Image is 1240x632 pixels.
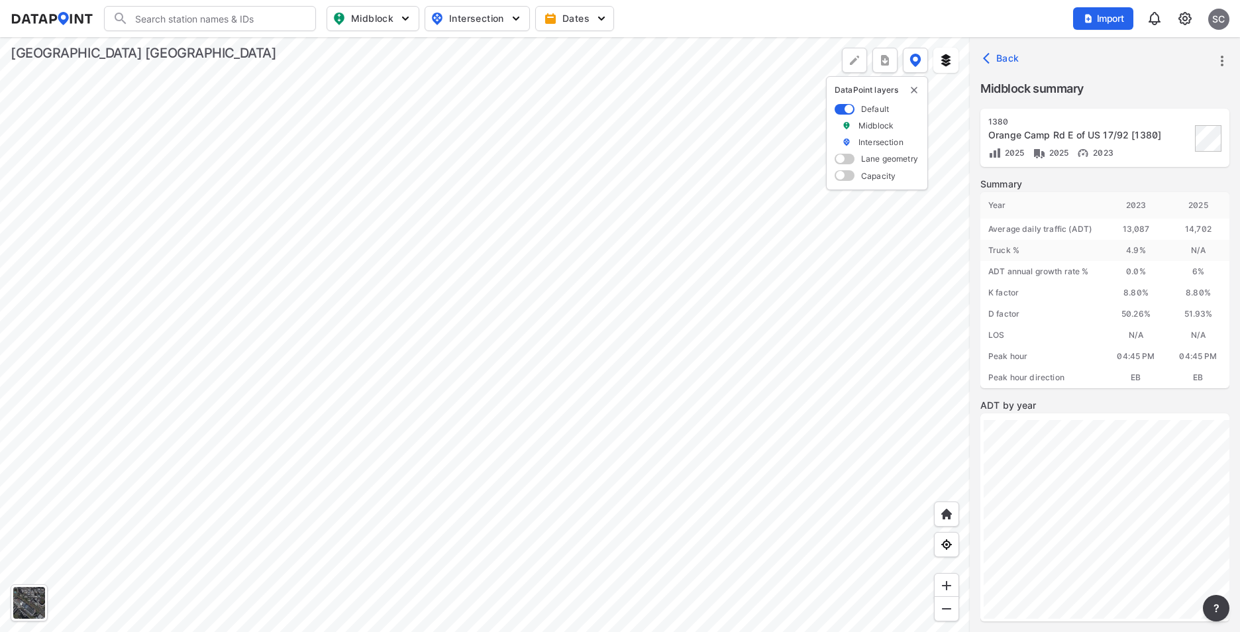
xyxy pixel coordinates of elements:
div: EB [1105,367,1167,388]
span: Dates [546,12,605,25]
img: 5YPKRKmlfpI5mqlR8AD95paCi+0kK1fRFDJSaMmawlwaeJcJwk9O2fotCW5ve9gAAAAASUVORK5CYII= [399,12,412,25]
div: N/A [1167,240,1229,261]
div: Polygon tool [842,48,867,73]
div: 04:45 PM [1167,346,1229,367]
img: marker_Midblock.5ba75e30.svg [842,120,851,131]
div: 2025 [1167,192,1229,219]
div: ADT annual growth rate % [980,261,1105,282]
img: Vehicle class [1033,146,1046,160]
img: Volume count [988,146,1002,160]
div: 1380 [988,117,1191,127]
div: K factor [980,282,1105,303]
button: DataPoint layers [903,48,928,73]
img: MAAAAAElFTkSuQmCC [940,602,953,615]
img: Vehicle speed [1076,146,1090,160]
label: ADT by year [980,399,1229,412]
img: marker_Intersection.6861001b.svg [842,136,851,148]
label: Lane geometry [861,153,918,164]
div: 04:45 PM [1105,346,1167,367]
img: map_pin_mid.602f9df1.svg [331,11,347,26]
input: Search [129,8,307,29]
button: more [1211,50,1233,72]
button: Dates [535,6,614,31]
div: 8.80% [1105,282,1167,303]
div: D factor [980,303,1105,325]
div: View my location [934,532,959,557]
img: layers.ee07997e.svg [939,54,953,67]
div: 8.80% [1167,282,1229,303]
img: cids17cp3yIFEOpj3V8A9qJSH103uA521RftCD4eeui4ksIb+krbm5XvIjxD52OS6NWLn9gAAAAAElFTkSuQmCC [1177,11,1193,26]
div: Orange Camp Rd E of US 17/92 [1380] [988,129,1191,142]
button: External layers [933,48,958,73]
span: 2025 [1002,148,1025,158]
div: 4.9 % [1105,240,1167,261]
div: Toggle basemap [11,584,48,621]
span: Back [986,52,1019,65]
img: xqJnZQTG2JQi0x5lvmkeSNbbgIiQD62bqHG8IfrOzanD0FsRdYrij6fAAAAAElFTkSuQmCC [878,54,892,67]
a: Import [1073,12,1139,25]
div: 0.0 % [1105,261,1167,282]
label: Midblock [858,120,894,131]
div: Zoom out [934,596,959,621]
div: EB [1167,367,1229,388]
button: delete [909,85,919,95]
div: Zoom in [934,573,959,598]
div: [GEOGRAPHIC_DATA] [GEOGRAPHIC_DATA] [11,44,276,62]
span: Midblock [333,11,411,26]
div: Average daily traffic (ADT) [980,219,1105,240]
div: 6 % [1167,261,1229,282]
div: 2023 [1105,192,1167,219]
img: data-point-layers.37681fc9.svg [909,54,921,67]
img: zeq5HYn9AnE9l6UmnFLPAAAAAElFTkSuQmCC [940,538,953,551]
img: close-external-leyer.3061a1c7.svg [909,85,919,95]
p: DataPoint layers [835,85,919,95]
img: +XpAUvaXAN7GudzAAAAAElFTkSuQmCC [940,507,953,521]
img: dataPointLogo.9353c09d.svg [11,12,93,25]
button: Midblock [327,6,419,31]
span: ? [1211,600,1221,616]
div: 50.26% [1105,303,1167,325]
button: Intersection [425,6,530,31]
img: file_add.62c1e8a2.svg [1083,13,1094,24]
label: Summary [980,178,1229,191]
div: Peak hour [980,346,1105,367]
label: Default [861,103,889,115]
img: 8A77J+mXikMhHQAAAAASUVORK5CYII= [1147,11,1162,26]
div: Peak hour direction [980,367,1105,388]
img: 5YPKRKmlfpI5mqlR8AD95paCi+0kK1fRFDJSaMmawlwaeJcJwk9O2fotCW5ve9gAAAAASUVORK5CYII= [595,12,608,25]
label: Capacity [861,170,896,182]
span: Intersection [431,11,521,26]
div: 51.93% [1167,303,1229,325]
div: SC [1208,9,1229,30]
label: Midblock summary [980,79,1229,98]
div: N/A [1105,325,1167,346]
div: 14,702 [1167,219,1229,240]
span: Import [1081,12,1125,25]
button: more [1203,595,1229,621]
img: +Dz8AAAAASUVORK5CYII= [848,54,861,67]
div: 13,087 [1105,219,1167,240]
button: Import [1073,7,1133,30]
button: Back [980,48,1025,69]
div: Truck % [980,240,1105,261]
div: N/A [1167,325,1229,346]
img: ZvzfEJKXnyWIrJytrsY285QMwk63cM6Drc+sIAAAAASUVORK5CYII= [940,579,953,592]
span: 2025 [1046,148,1069,158]
div: Year [980,192,1105,219]
img: calendar-gold.39a51dde.svg [544,12,557,25]
div: LOS [980,325,1105,346]
label: Intersection [858,136,904,148]
span: 2023 [1090,148,1113,158]
img: map_pin_int.54838e6b.svg [429,11,445,26]
button: more [872,48,898,73]
img: 5YPKRKmlfpI5mqlR8AD95paCi+0kK1fRFDJSaMmawlwaeJcJwk9O2fotCW5ve9gAAAAASUVORK5CYII= [509,12,523,25]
